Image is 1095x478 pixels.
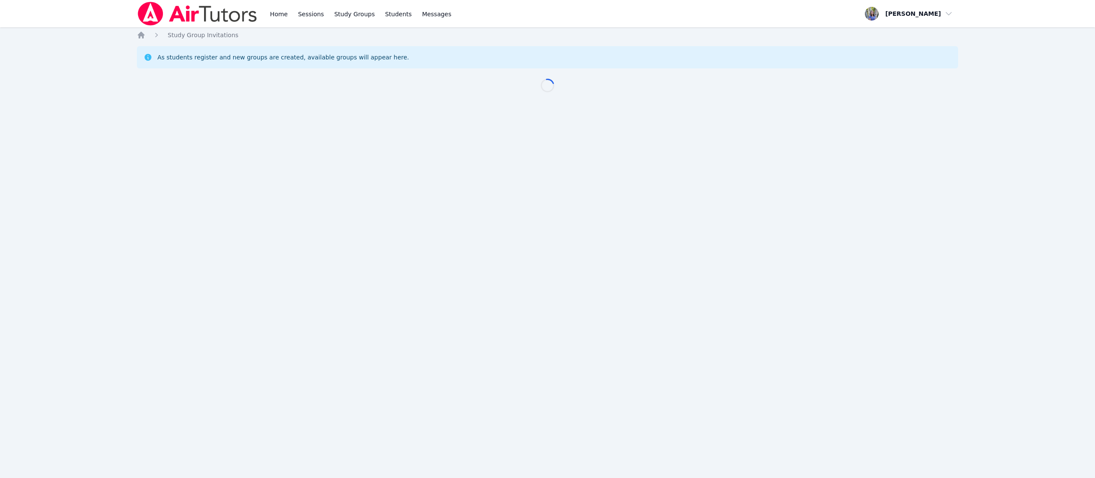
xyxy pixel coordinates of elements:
[137,2,258,26] img: Air Tutors
[137,31,958,39] nav: Breadcrumb
[422,10,452,18] span: Messages
[168,32,238,38] span: Study Group Invitations
[157,53,409,62] div: As students register and new groups are created, available groups will appear here.
[168,31,238,39] a: Study Group Invitations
